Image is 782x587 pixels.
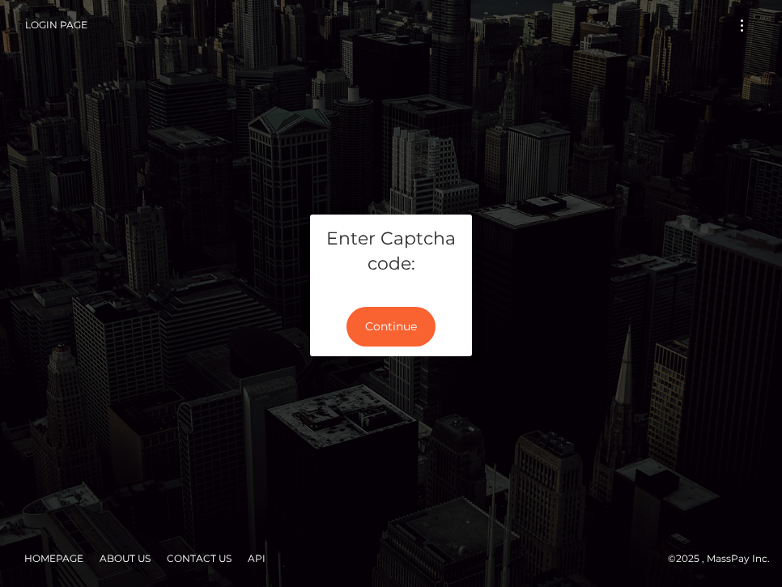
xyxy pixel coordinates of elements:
[18,546,90,571] a: Homepage
[346,307,436,347] button: Continue
[322,227,460,277] h5: Enter Captcha code:
[25,8,87,42] a: Login Page
[160,546,238,571] a: Contact Us
[727,15,757,36] button: Toggle navigation
[12,550,770,568] div: © 2025 , MassPay Inc.
[93,546,157,571] a: About Us
[241,546,272,571] a: API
